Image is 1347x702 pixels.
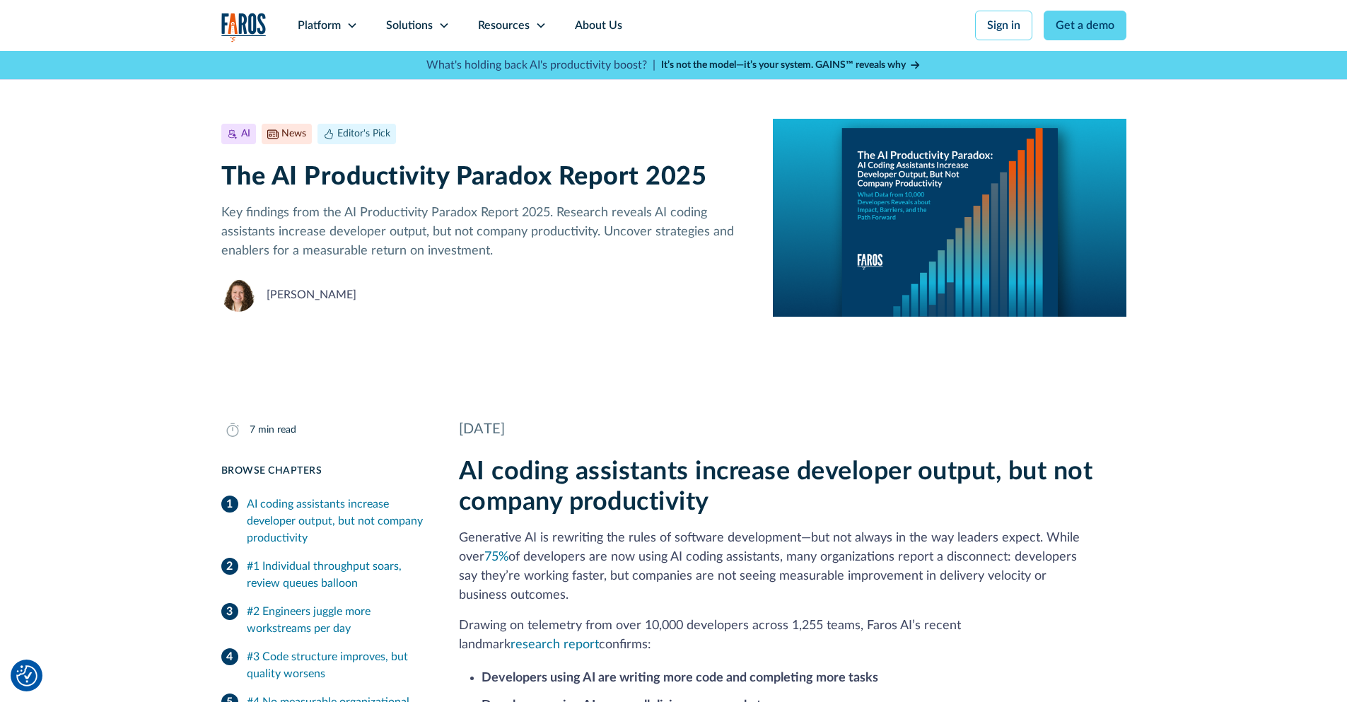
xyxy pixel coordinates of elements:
strong: It’s not the model—it’s your system. GAINS™ reveals why [661,60,906,70]
img: Revisit consent button [16,665,37,686]
div: Platform [298,17,341,34]
div: 7 [250,423,255,438]
a: 75% [484,551,508,563]
a: Get a demo [1044,11,1126,40]
img: Logo of the analytics and reporting company Faros. [221,13,267,42]
a: Sign in [975,11,1032,40]
p: Key findings from the AI Productivity Paradox Report 2025. Research reveals AI coding assistants ... [221,204,751,261]
p: Drawing on telemetry from over 10,000 developers across 1,255 teams, Faros AI’s recent landmark c... [459,616,1126,655]
a: It’s not the model—it’s your system. GAINS™ reveals why [661,58,921,73]
h2: AI coding assistants increase developer output, but not company productivity [459,457,1126,517]
strong: Developers using AI are writing more code and completing more tasks [482,672,878,684]
div: [DATE] [459,419,1126,440]
h1: The AI Productivity Paradox Report 2025 [221,162,751,192]
p: What's holding back AI's productivity boost? | [426,57,655,74]
div: Browse Chapters [221,464,425,479]
p: Generative AI is rewriting the rules of software development—but not always in the way leaders ex... [459,529,1126,605]
div: AI [241,127,250,141]
a: #3 Code structure improves, but quality worsens [221,643,425,688]
div: Resources [478,17,530,34]
div: #1 Individual throughput soars, review queues balloon [247,558,425,592]
div: News [281,127,306,141]
div: min read [258,423,296,438]
a: home [221,13,267,42]
a: #1 Individual throughput soars, review queues balloon [221,552,425,597]
div: Solutions [386,17,433,34]
img: Neely Dunlap [221,278,255,312]
img: A report cover on a blue background. The cover reads:The AI Productivity Paradox: AI Coding Assis... [773,119,1126,317]
button: Cookie Settings [16,665,37,686]
div: AI coding assistants increase developer output, but not company productivity [247,496,425,546]
a: AI coding assistants increase developer output, but not company productivity [221,490,425,552]
a: research report [511,638,599,651]
div: #2 Engineers juggle more workstreams per day [247,603,425,637]
div: Editor's Pick [337,127,390,141]
a: #2 Engineers juggle more workstreams per day [221,597,425,643]
div: #3 Code structure improves, but quality worsens [247,648,425,682]
div: [PERSON_NAME] [267,286,356,303]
